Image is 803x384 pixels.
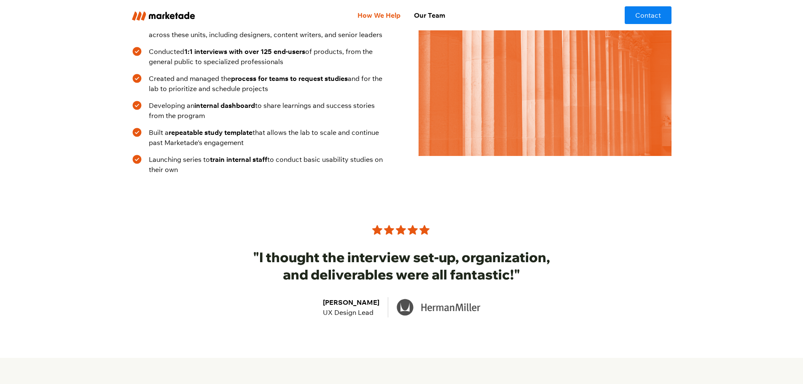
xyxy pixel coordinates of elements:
strong: internal dashboard [194,101,255,110]
a: Contact [625,6,671,24]
p: Conducted of products, from the general public to specialized professionals [149,46,385,67]
strong: process for teams to request studies [231,74,348,83]
p: Created and managed the and for the lab to prioritize and schedule projects [149,73,385,94]
a: Our Team [407,7,452,24]
div: UX Design Lead [323,307,379,317]
a: How We Help [351,7,407,24]
img: Herman Miller Logo [397,299,481,316]
strong: 1:1 interviews with over 125 end-users [184,47,305,56]
a: home [132,10,244,20]
div: [PERSON_NAME] [323,297,379,307]
strong: train internal staff [210,155,267,164]
strong: repeatable study template [169,128,252,137]
p: Launching series to to conduct basic usability studies on their own [149,154,385,175]
p: Developing an to share learnings and success stories from the program [149,100,385,121]
p: Built a that allows the lab to scale and continue past Marketade's engagement [149,127,385,148]
h3: "I thought the interview set-up, organization, and deliverables were all fantastic!" [240,249,564,284]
